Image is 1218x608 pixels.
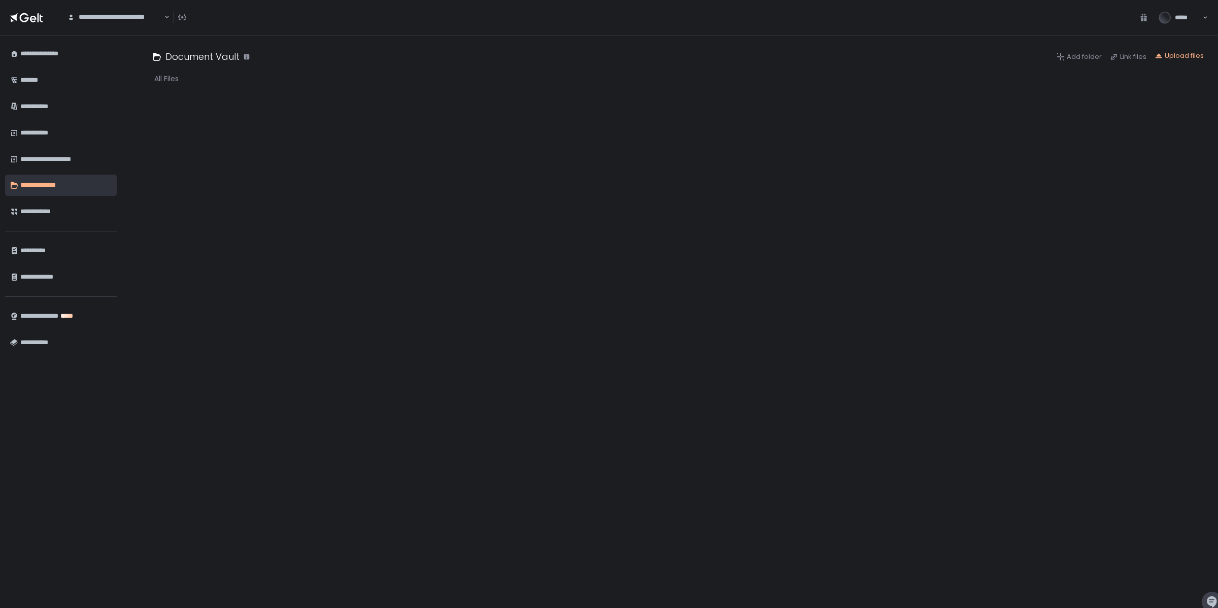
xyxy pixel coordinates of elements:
[61,7,170,28] div: Search for option
[154,74,181,84] button: All Files
[1155,51,1204,60] button: Upload files
[1110,52,1146,61] button: Link files
[165,50,240,63] h1: Document Vault
[1057,52,1102,61] button: Add folder
[154,74,179,84] div: All Files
